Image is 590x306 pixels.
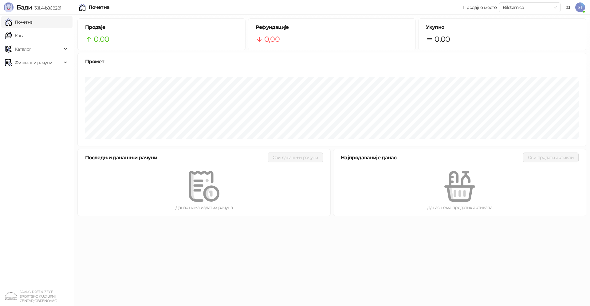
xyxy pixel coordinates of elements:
span: 3.11.4-b868281 [32,5,61,11]
a: Документација [563,2,573,12]
h5: Рефундације [256,24,408,31]
span: 0,00 [435,33,450,45]
span: Biletarnica [503,3,557,12]
div: Последњи данашњи рачуни [85,154,268,161]
a: Почетна [5,16,33,28]
div: Данас нема продатих артикала [343,204,576,211]
div: Данас нема издатих рачуна [88,204,321,211]
span: Фискални рачуни [15,56,52,69]
div: Промет [85,58,579,65]
div: Продајно место [463,5,497,10]
h5: Продаје [85,24,238,31]
a: Каса [5,29,24,42]
span: ST [575,2,585,12]
button: Сви продати артикли [523,153,579,162]
small: JAVNO PREDUZEĆE SPORTSKO KULTURNI CENTAR, OBRENOVAC [20,290,57,303]
span: Каталог [15,43,31,55]
span: 0,00 [94,33,109,45]
span: 0,00 [264,33,280,45]
h5: Укупно [426,24,579,31]
button: Сви данашњи рачуни [268,153,323,162]
img: 64x64-companyLogo-4a28e1f8-f217-46d7-badd-69a834a81aaf.png [5,290,17,302]
span: Бади [17,4,32,11]
div: Почетна [88,5,110,10]
div: Најпродаваније данас [341,154,523,161]
img: Logo [4,2,14,12]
